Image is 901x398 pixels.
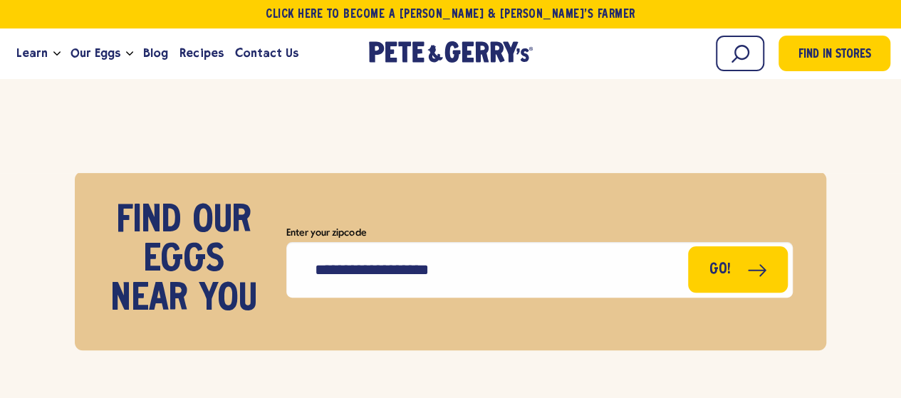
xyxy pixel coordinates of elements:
[179,44,223,62] span: Recipes
[286,224,793,242] label: Enter your zipcode
[235,44,298,62] span: Contact Us
[716,36,764,71] input: Search
[71,44,120,62] span: Our Eggs
[778,36,890,71] a: Find in Stores
[229,34,304,73] a: Contact Us
[143,44,168,62] span: Blog
[174,34,229,73] a: Recipes
[108,202,259,320] h3: Find our eggs near you
[137,34,174,73] a: Blog
[688,246,788,293] button: Go!
[798,46,871,65] span: Find in Stores
[53,51,61,56] button: Open the dropdown menu for Learn
[65,34,126,73] a: Our Eggs
[16,44,48,62] span: Learn
[126,51,133,56] button: Open the dropdown menu for Our Eggs
[11,34,53,73] a: Learn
